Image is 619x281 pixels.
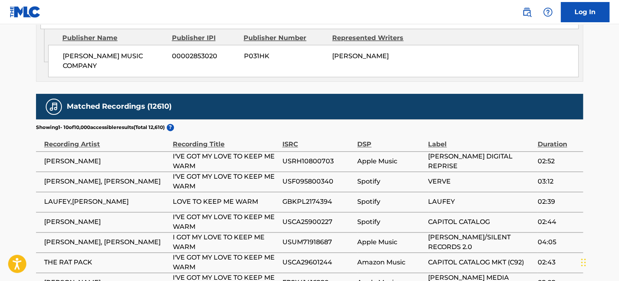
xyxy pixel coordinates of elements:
span: Apple Music [357,156,424,166]
span: [PERSON_NAME] MUSIC COMPANY [63,51,166,71]
span: USF095800340 [282,177,353,186]
div: Recording Title [173,131,278,149]
h5: Matched Recordings (12610) [67,102,172,111]
span: CAPITOL CATALOG MKT (C92) [428,258,533,267]
span: VERVE [428,177,533,186]
span: Spotify [357,197,424,207]
div: Publisher Name [62,33,165,43]
span: ? [167,124,174,131]
span: USRH10800703 [282,156,353,166]
div: Drag [581,250,586,275]
a: Public Search [519,4,535,20]
span: [PERSON_NAME] DIGITAL REPRISE [428,152,533,171]
span: Amazon Music [357,258,424,267]
img: search [522,7,532,17]
span: USCA29601244 [282,258,353,267]
iframe: Chat Widget [579,242,619,281]
span: 02:39 [537,197,579,207]
span: LAUFEY,[PERSON_NAME] [44,197,169,207]
div: ISRC [282,131,353,149]
span: I'VE GOT MY LOVE TO KEEP ME WARM [173,212,278,232]
div: Publisher IPI [172,33,237,43]
img: MLC Logo [10,6,41,18]
span: [PERSON_NAME]/SILENT RECORDS 2.0 [428,232,533,252]
span: I'VE GOT MY LOVE TO KEEP ME WARM [173,253,278,272]
img: help [543,7,553,17]
div: Publisher Number [244,33,326,43]
div: Label [428,131,533,149]
span: LAUFEY [428,197,533,207]
span: LOVE TO KEEP ME WARM [173,197,278,207]
div: Recording Artist [44,131,169,149]
div: Duration [537,131,579,149]
span: I GOT MY LOVE TO KEEP ME WARM [173,232,278,252]
span: [PERSON_NAME], [PERSON_NAME] [44,237,169,247]
div: Help [540,4,556,20]
span: Spotify [357,217,424,227]
span: Apple Music [357,237,424,247]
span: USCA25900227 [282,217,353,227]
span: 03:12 [537,177,579,186]
a: Log In [561,2,609,22]
img: Matched Recordings [49,102,59,112]
span: I'VE GOT MY LOVE TO KEEP ME WARM [173,152,278,171]
span: THE RAT PACK [44,258,169,267]
span: [PERSON_NAME] [44,217,169,227]
div: Represented Writers [332,33,415,43]
span: 00002853020 [172,51,237,61]
span: 04:05 [537,237,579,247]
span: I'VE GOT MY LOVE TO KEEP ME WARM [173,172,278,191]
span: P031HK [244,51,326,61]
span: CAPITOL CATALOG [428,217,533,227]
p: Showing 1 - 10 of 10,000 accessible results (Total 12,610 ) [36,124,165,131]
span: [PERSON_NAME] [332,52,389,60]
span: GBKPL2174394 [282,197,353,207]
span: 02:43 [537,258,579,267]
div: DSP [357,131,424,149]
span: USUM71918687 [282,237,353,247]
span: [PERSON_NAME] [44,156,169,166]
span: [PERSON_NAME], [PERSON_NAME] [44,177,169,186]
span: 02:44 [537,217,579,227]
span: Spotify [357,177,424,186]
span: 02:52 [537,156,579,166]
